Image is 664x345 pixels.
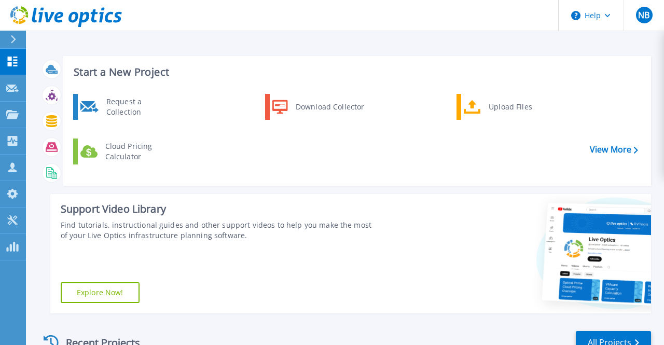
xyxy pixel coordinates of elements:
[100,141,177,162] div: Cloud Pricing Calculator
[483,96,560,117] div: Upload Files
[290,96,369,117] div: Download Collector
[457,94,563,120] a: Upload Files
[101,96,177,117] div: Request a Collection
[73,139,179,164] a: Cloud Pricing Calculator
[265,94,371,120] a: Download Collector
[74,66,638,78] h3: Start a New Project
[590,145,638,155] a: View More
[73,94,179,120] a: Request a Collection
[61,202,373,216] div: Support Video Library
[61,282,140,303] a: Explore Now!
[638,11,649,19] span: NB
[61,220,373,241] div: Find tutorials, instructional guides and other support videos to help you make the most of your L...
